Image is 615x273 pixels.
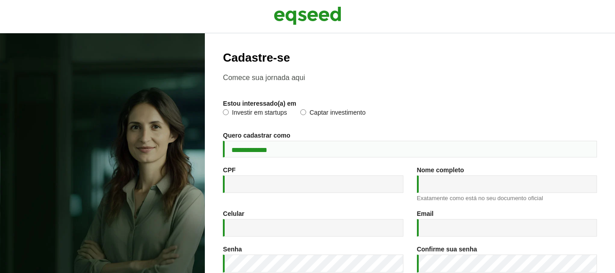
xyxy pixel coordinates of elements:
[223,73,597,82] p: Comece sua jornada aqui
[223,109,287,118] label: Investir em startups
[223,132,290,139] label: Quero cadastrar como
[223,167,235,173] label: CPF
[223,100,296,107] label: Estou interessado(a) em
[223,109,229,115] input: Investir em startups
[223,246,242,252] label: Senha
[417,167,464,173] label: Nome completo
[274,4,341,27] img: EqSeed Logo
[417,210,434,217] label: Email
[223,210,244,217] label: Celular
[417,195,597,201] div: Exatamente como está no seu documento oficial
[300,109,306,115] input: Captar investimento
[417,246,477,252] label: Confirme sua senha
[223,51,597,64] h2: Cadastre-se
[300,109,366,118] label: Captar investimento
